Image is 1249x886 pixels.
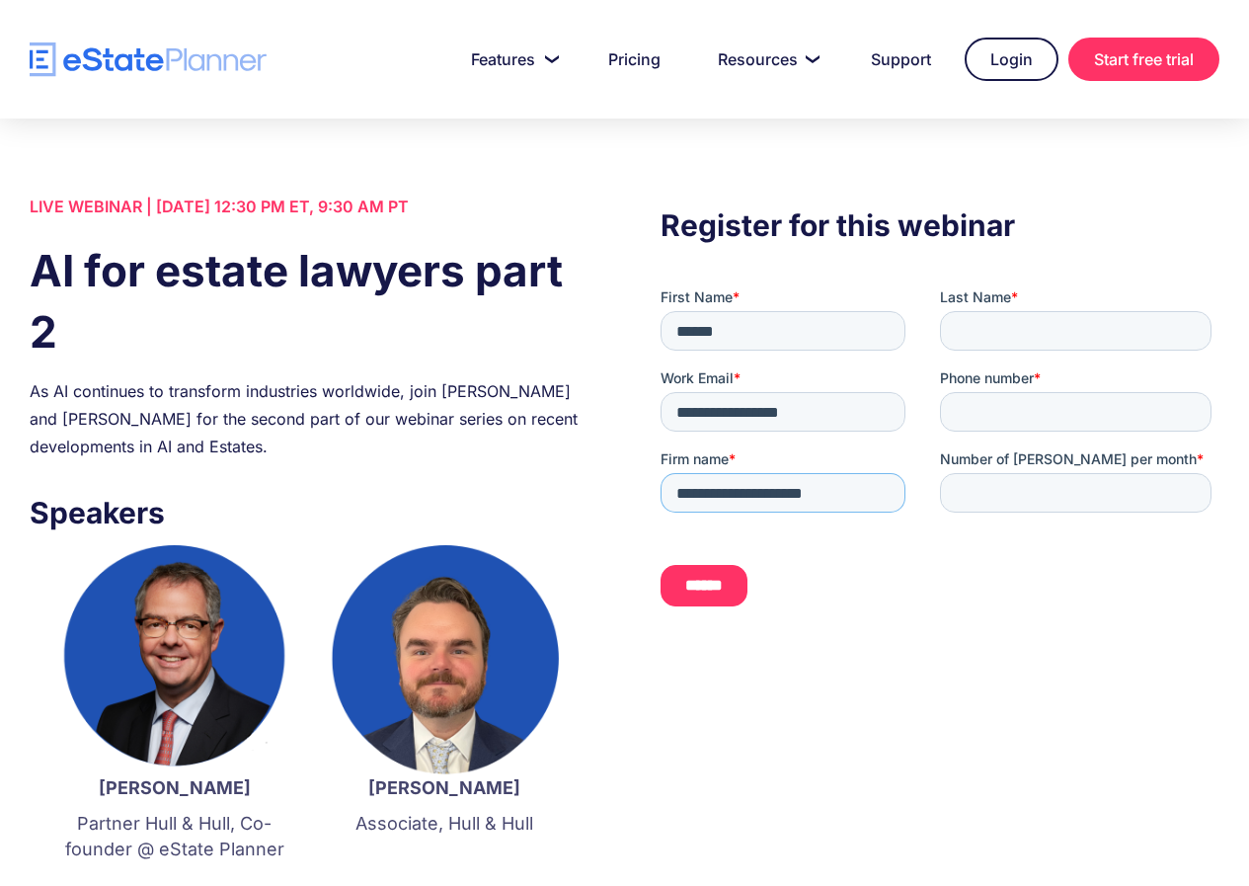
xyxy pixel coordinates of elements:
h3: Speakers [30,490,588,535]
strong: [PERSON_NAME] [368,777,520,798]
strong: [PERSON_NAME] [99,777,251,798]
a: Resources [694,40,837,79]
a: Support [847,40,955,79]
a: home [30,42,267,77]
p: Associate, Hull & Hull [329,811,559,837]
h1: AI for estate lawyers part 2 [30,240,588,362]
a: Login [965,38,1058,81]
p: Partner Hull & Hull, Co-founder @ eState Planner [59,811,289,862]
div: As AI continues to transform industries worldwide, join [PERSON_NAME] and [PERSON_NAME] for the s... [30,377,588,460]
a: Pricing [585,40,684,79]
a: Start free trial [1068,38,1219,81]
iframe: Form 0 [661,287,1219,623]
a: Features [447,40,575,79]
h3: Register for this webinar [661,202,1219,248]
div: LIVE WEBINAR | [DATE] 12:30 PM ET, 9:30 AM PT [30,193,588,220]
